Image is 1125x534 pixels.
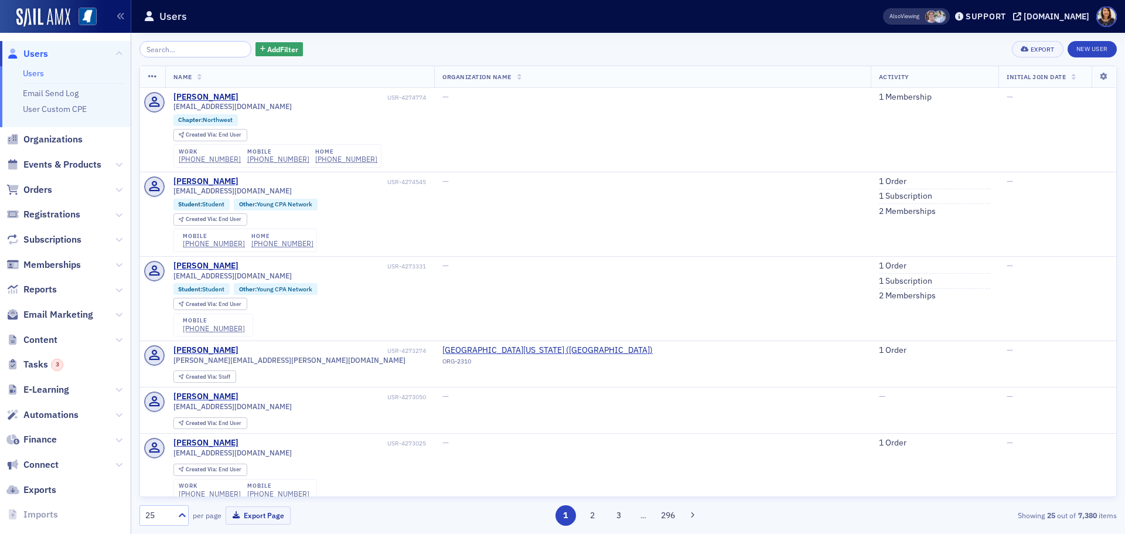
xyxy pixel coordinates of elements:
label: per page [193,510,221,521]
div: Created Via: End User [173,298,247,310]
div: End User [186,216,241,223]
span: — [1007,391,1013,402]
div: mobile [247,148,309,155]
span: — [1007,345,1013,355]
span: Imports [23,508,58,521]
div: Created Via: Staff [173,370,236,383]
a: [PERSON_NAME] [173,392,238,402]
span: Organization Name [442,73,512,81]
button: AddFilter [255,42,304,57]
div: Export [1031,46,1055,53]
a: 2 Memberships [879,291,936,301]
a: Organizations [6,133,83,146]
a: [PHONE_NUMBER] [179,155,241,164]
span: Organizations [23,133,83,146]
div: USR-4274774 [240,94,426,101]
div: End User [186,467,241,473]
a: 1 Subscription [879,276,932,287]
span: — [442,176,449,186]
span: … [635,510,652,521]
span: Student : [178,200,202,208]
span: Luke Abell [933,11,946,23]
span: Orders [23,183,52,196]
a: Reports [6,283,57,296]
a: 1 Order [879,261,906,271]
a: Orders [6,183,52,196]
div: [PHONE_NUMBER] [315,155,377,164]
a: [PERSON_NAME] [173,438,238,448]
button: 1 [555,505,576,526]
strong: 7,380 [1076,510,1099,521]
span: — [1007,437,1013,448]
span: Created Via : [186,465,219,473]
span: Tasks [23,358,63,371]
a: Email Marketing [6,308,93,321]
div: Student: [173,199,230,210]
span: [EMAIL_ADDRESS][DOMAIN_NAME] [173,271,292,280]
a: [PHONE_NUMBER] [183,324,245,333]
div: USR-4273274 [240,347,426,355]
span: — [442,260,449,271]
button: 3 [609,505,629,526]
a: [PHONE_NUMBER] [179,489,241,498]
div: USR-4273025 [240,440,426,447]
div: USR-4273331 [240,263,426,270]
div: [PHONE_NUMBER] [247,489,309,498]
span: [EMAIL_ADDRESS][DOMAIN_NAME] [173,402,292,411]
span: Initial Join Date [1007,73,1066,81]
a: Other:Young CPA Network [239,285,312,293]
div: USR-4274545 [240,178,426,186]
div: Created Via: End User [173,129,247,141]
a: Student:Student [178,200,224,208]
a: Finance [6,433,57,446]
a: Subscriptions [6,233,81,246]
span: Email Marketing [23,308,93,321]
div: Created Via: End User [173,213,247,226]
span: Activity [879,73,909,81]
div: Staff [186,374,230,380]
span: Automations [23,409,79,421]
span: Subscriptions [23,233,81,246]
span: Registrations [23,208,80,221]
span: Chapter : [178,115,203,124]
div: home [251,233,313,240]
div: [PHONE_NUMBER] [183,239,245,248]
a: Chapter:Northwest [178,116,233,124]
div: ORG-2310 [442,358,653,369]
span: Memberships [23,259,81,271]
div: End User [186,301,241,308]
div: mobile [183,317,245,324]
a: [PHONE_NUMBER] [247,155,309,164]
span: — [1007,176,1013,186]
span: Reports [23,283,57,296]
a: [PERSON_NAME] [173,176,238,187]
button: 2 [582,505,602,526]
a: Tasks3 [6,358,63,371]
span: Other : [239,285,257,293]
h1: Users [159,9,187,23]
span: Connect [23,458,59,471]
a: [GEOGRAPHIC_DATA][US_STATE] ([GEOGRAPHIC_DATA]) [442,345,653,356]
a: Content [6,334,57,346]
span: Events & Products [23,158,101,171]
span: Viewing [889,12,919,21]
span: [EMAIL_ADDRESS][DOMAIN_NAME] [173,102,292,111]
div: [DOMAIN_NAME] [1024,11,1089,22]
span: Created Via : [186,419,219,427]
span: Created Via : [186,373,219,380]
span: [EMAIL_ADDRESS][DOMAIN_NAME] [173,448,292,457]
a: 1 Membership [879,92,932,103]
span: Content [23,334,57,346]
button: [DOMAIN_NAME] [1013,12,1093,21]
a: User Custom CPE [23,104,87,114]
span: Finance [23,433,57,446]
div: [PHONE_NUMBER] [251,239,313,248]
div: Showing out of items [799,510,1117,521]
strong: 25 [1045,510,1057,521]
a: [PERSON_NAME] [173,261,238,271]
div: mobile [247,482,309,489]
a: Users [6,47,48,60]
button: Export [1012,41,1063,57]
